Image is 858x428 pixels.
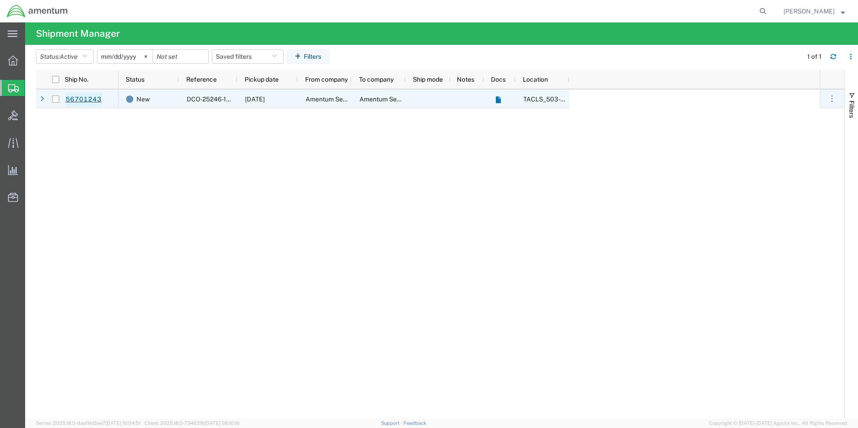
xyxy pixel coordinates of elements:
[245,96,265,103] span: 09/03/2025
[186,76,217,83] span: Reference
[36,22,120,45] h4: Shipment Manager
[60,53,78,60] span: Active
[287,49,329,64] button: Filters
[36,420,140,426] span: Server: 2025.18.0-daa1fe12ee7
[6,4,68,18] img: logo
[126,76,144,83] span: Status
[105,420,140,426] span: [DATE] 10:04:51
[36,49,94,64] button: Status:Active
[97,50,153,63] input: Not set
[413,76,443,83] span: Ship mode
[205,420,240,426] span: [DATE] 08:10:16
[807,52,823,61] div: 1 of 1
[784,6,835,16] span: Chad Tipton
[65,92,102,107] a: 56701243
[381,420,403,426] a: Support
[709,419,847,427] span: Copyright © [DATE]-[DATE] Agistix Inc., All Rights Reserved
[305,76,348,83] span: From company
[144,420,240,426] span: Client: 2025.18.0-7346316
[65,76,88,83] span: Ship No.
[523,76,548,83] span: Location
[187,96,246,103] span: DCO-25246-167688
[359,76,394,83] span: To company
[136,90,150,109] span: New
[491,76,506,83] span: Docs
[848,100,855,118] span: Filters
[403,420,426,426] a: Feedback
[153,50,208,63] input: Not set
[523,96,692,103] span: TACLS_503-Rapid City, SD
[212,49,284,64] button: Saved filters
[783,6,845,17] button: [PERSON_NAME]
[306,96,373,103] span: Amentum Services, Inc.
[457,76,474,83] span: Notes
[359,96,427,103] span: Amentum Services, Inc.
[245,76,279,83] span: Pickup date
